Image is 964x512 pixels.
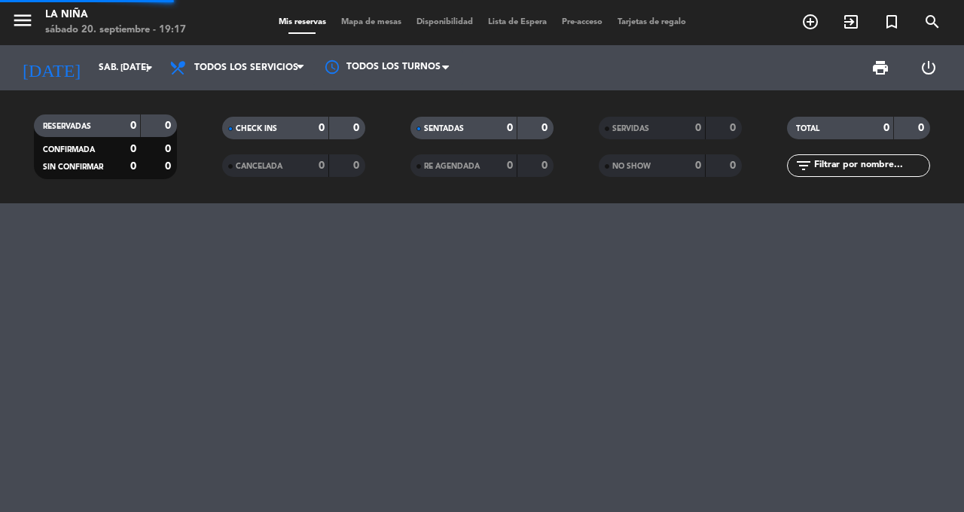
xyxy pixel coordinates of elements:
strong: 0 [353,123,362,133]
span: Lista de Espera [480,18,554,26]
strong: 0 [353,160,362,171]
span: Mis reservas [271,18,334,26]
span: CHECK INS [236,125,277,133]
span: SIN CONFIRMAR [43,163,103,171]
i: filter_list [795,157,813,175]
span: SERVIDAS [612,125,649,133]
strong: 0 [541,123,551,133]
span: NO SHOW [612,163,651,170]
strong: 0 [695,123,701,133]
i: exit_to_app [842,13,860,31]
span: RESERVADAS [43,123,91,130]
input: Filtrar por nombre... [813,157,929,174]
i: add_circle_outline [801,13,819,31]
strong: 0 [165,144,174,154]
i: [DATE] [11,51,91,84]
span: Mapa de mesas [334,18,409,26]
span: Tarjetas de regalo [610,18,694,26]
i: search [923,13,941,31]
strong: 0 [507,160,513,171]
div: sábado 20. septiembre - 19:17 [45,23,186,38]
span: Todos los servicios [194,62,298,73]
span: SENTADAS [424,125,464,133]
strong: 0 [883,123,889,133]
strong: 0 [130,161,136,172]
strong: 0 [319,160,325,171]
strong: 0 [730,123,739,133]
strong: 0 [130,144,136,154]
span: Pre-acceso [554,18,610,26]
strong: 0 [165,120,174,131]
i: menu [11,9,34,32]
strong: 0 [507,123,513,133]
i: power_settings_new [920,59,938,77]
strong: 0 [541,160,551,171]
span: CANCELADA [236,163,282,170]
span: print [871,59,889,77]
span: Disponibilidad [409,18,480,26]
strong: 0 [730,160,739,171]
i: arrow_drop_down [140,59,158,77]
button: menu [11,9,34,37]
div: La Niña [45,8,186,23]
span: TOTAL [796,125,819,133]
strong: 0 [695,160,701,171]
strong: 0 [319,123,325,133]
i: turned_in_not [883,13,901,31]
span: RE AGENDADA [424,163,480,170]
strong: 0 [165,161,174,172]
div: LOG OUT [905,45,953,90]
strong: 0 [130,120,136,131]
span: CONFIRMADA [43,146,95,154]
strong: 0 [918,123,927,133]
